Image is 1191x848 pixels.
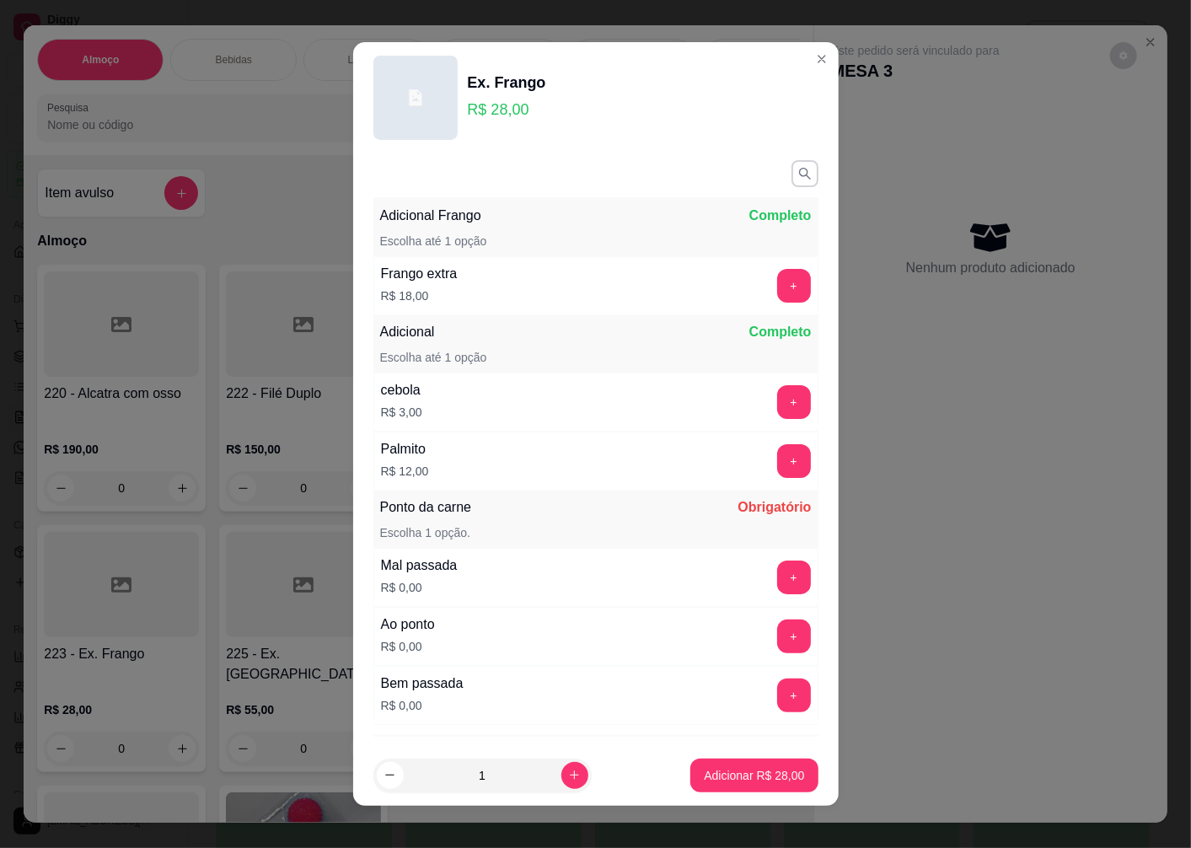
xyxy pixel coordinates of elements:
[381,579,458,596] p: R$ 0,00
[749,206,812,226] p: Completo
[380,233,487,250] p: Escolha até 1 opção
[738,497,811,518] p: Obrigatório
[690,759,818,792] button: Adicionar R$ 28,00
[808,46,835,72] button: Close
[561,762,588,789] button: increase-product-quantity
[381,287,458,304] p: R$ 18,00
[381,674,464,694] div: Bem passada
[380,497,472,518] p: Ponto da carne
[777,561,811,594] button: add
[381,697,464,714] p: R$ 0,00
[377,762,404,789] button: decrease-product-quantity
[381,404,422,421] p: R$ 3,00
[381,439,429,459] div: Palmito
[381,264,458,284] div: Frango extra
[381,555,458,576] div: Mal passada
[777,269,811,303] button: add
[468,71,546,94] div: Ex. Frango
[777,385,811,419] button: add
[777,620,811,653] button: add
[704,767,804,784] p: Adicionar R$ 28,00
[380,524,470,541] p: Escolha 1 opção.
[468,98,546,121] p: R$ 28,00
[381,615,435,635] div: Ao ponto
[381,380,422,400] div: cebola
[380,206,481,226] p: Adicional Frango
[777,444,811,478] button: add
[777,679,811,712] button: add
[749,322,812,342] p: Completo
[380,349,487,366] p: Escolha até 1 opção
[381,638,435,655] p: R$ 0,00
[380,322,435,342] p: Adicional
[381,463,429,480] p: R$ 12,00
